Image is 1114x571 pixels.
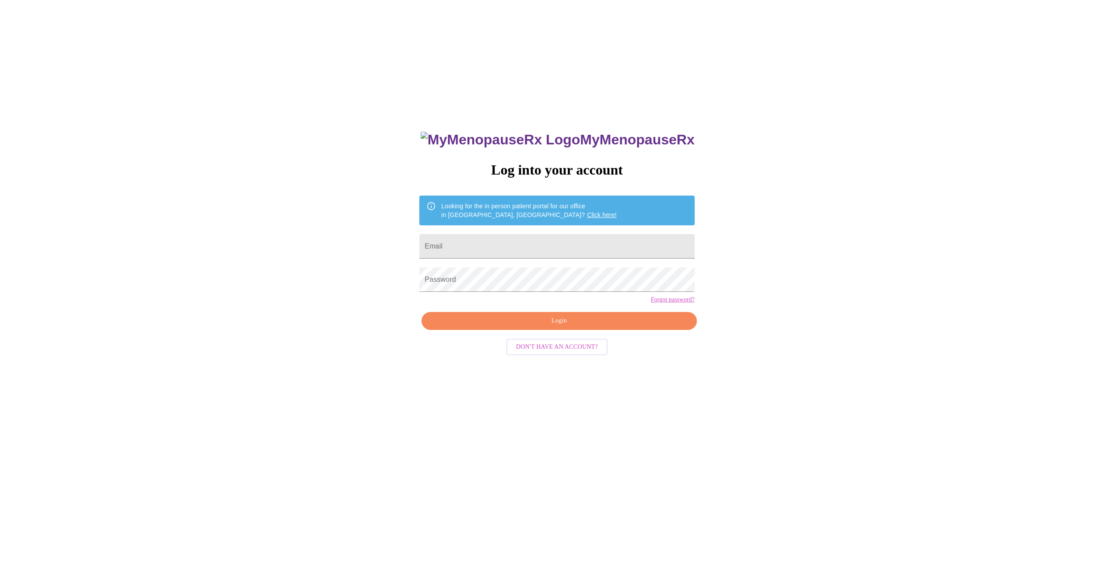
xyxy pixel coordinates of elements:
h3: MyMenopauseRx [421,132,695,148]
h3: Log into your account [419,162,694,178]
a: Click here! [587,211,617,218]
img: MyMenopauseRx Logo [421,132,580,148]
div: Looking for the in person patient portal for our office in [GEOGRAPHIC_DATA], [GEOGRAPHIC_DATA]? [441,198,617,223]
a: Forgot password? [651,296,695,303]
button: Don't have an account? [506,339,608,356]
span: Login [432,315,686,326]
a: Don't have an account? [504,342,610,350]
span: Don't have an account? [516,342,598,353]
button: Login [422,312,696,330]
